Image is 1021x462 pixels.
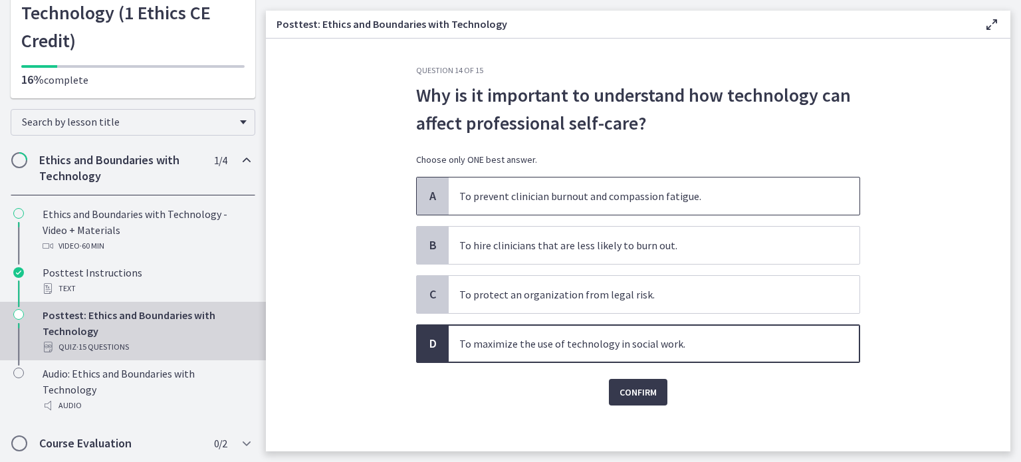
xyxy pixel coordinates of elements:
[416,153,860,166] p: Choose only ONE best answer.
[39,152,201,184] h2: Ethics and Boundaries with Technology
[13,267,24,278] i: Completed
[609,379,667,405] button: Confirm
[43,307,250,355] div: Posttest: Ethics and Boundaries with Technology
[43,281,250,296] div: Text
[459,336,822,352] p: To maximize the use of technology in social work.
[214,152,227,168] span: 1 / 4
[21,72,245,88] p: complete
[39,435,201,451] h2: Course Evaluation
[43,366,250,413] div: Audio: Ethics and Boundaries with Technology
[459,188,822,204] p: To prevent clinician burnout and compassion fatigue.
[21,72,44,87] span: 16%
[425,287,441,302] span: C
[459,237,822,253] p: To hire clinicians that are less likely to burn out.
[43,398,250,413] div: Audio
[22,115,233,128] span: Search by lesson title
[425,237,441,253] span: B
[43,238,250,254] div: Video
[425,336,441,352] span: D
[277,16,963,32] h3: Posttest: Ethics and Boundaries with Technology
[80,238,104,254] span: · 60 min
[43,206,250,254] div: Ethics and Boundaries with Technology - Video + Materials
[214,435,227,451] span: 0 / 2
[43,265,250,296] div: Posttest Instructions
[76,339,129,355] span: · 15 Questions
[416,81,860,137] p: Why is it important to understand how technology can affect professional self-care?
[43,339,250,355] div: Quiz
[620,384,657,400] span: Confirm
[425,188,441,204] span: A
[459,287,822,302] p: To protect an organization from legal risk.
[11,109,255,136] div: Search by lesson title
[416,65,860,76] h3: Question 14 of 15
